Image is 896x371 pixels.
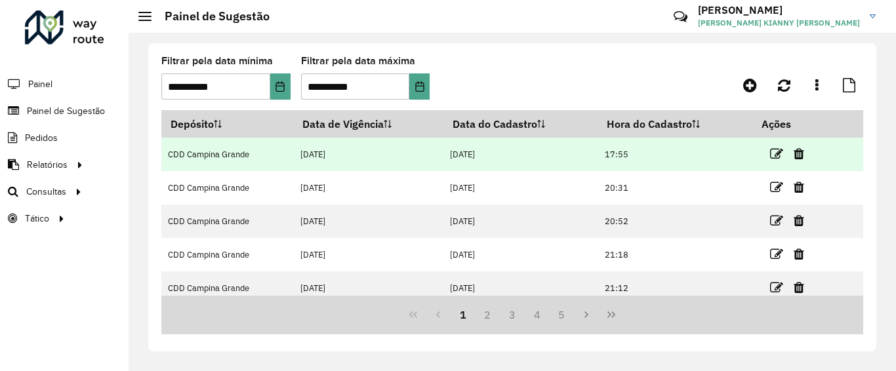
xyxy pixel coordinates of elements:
h3: [PERSON_NAME] [698,4,860,16]
td: CDD Campina Grande [161,271,294,305]
th: Ações [753,110,832,138]
td: [DATE] [443,271,598,305]
td: [DATE] [294,205,443,238]
td: 17:55 [598,138,753,171]
button: 1 [451,302,476,327]
td: [DATE] [443,238,598,271]
td: CDD Campina Grande [161,171,294,205]
span: Relatórios [27,158,68,172]
td: 20:31 [598,171,753,205]
td: CDD Campina Grande [161,205,294,238]
td: [DATE] [443,138,598,171]
button: 3 [500,302,525,327]
button: 4 [525,302,550,327]
a: Contato Rápido [666,3,695,31]
th: Data de Vigência [294,110,443,138]
a: Editar [770,145,783,163]
a: Excluir [794,279,804,296]
td: 21:12 [598,271,753,305]
span: Consultas [26,185,66,199]
td: [DATE] [443,171,598,205]
td: 21:18 [598,238,753,271]
span: Tático [25,212,49,225]
td: CDD Campina Grande [161,238,294,271]
button: Last Page [599,302,624,327]
a: Excluir [794,212,804,229]
td: [DATE] [294,271,443,305]
span: [PERSON_NAME] KIANNY [PERSON_NAME] [698,17,860,29]
th: Data do Cadastro [443,110,598,138]
a: Editar [770,178,783,196]
a: Excluir [794,178,804,196]
a: Editar [770,279,783,296]
a: Excluir [794,145,804,163]
label: Filtrar pela data máxima [301,53,415,69]
span: Painel [28,77,52,91]
th: Hora do Cadastro [598,110,753,138]
button: 2 [475,302,500,327]
h2: Painel de Sugestão [152,9,270,24]
button: Choose Date [409,73,430,100]
a: Editar [770,212,783,229]
td: [DATE] [294,238,443,271]
a: Editar [770,245,783,263]
button: Next Page [574,302,599,327]
td: [DATE] [294,138,443,171]
td: CDD Campina Grande [161,138,294,171]
button: 5 [550,302,575,327]
td: 20:52 [598,205,753,238]
a: Excluir [794,245,804,263]
button: Choose Date [270,73,291,100]
td: [DATE] [294,171,443,205]
span: Painel de Sugestão [27,104,105,118]
th: Depósito [161,110,294,138]
td: [DATE] [443,205,598,238]
span: Pedidos [25,131,58,145]
label: Filtrar pela data mínima [161,53,273,69]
